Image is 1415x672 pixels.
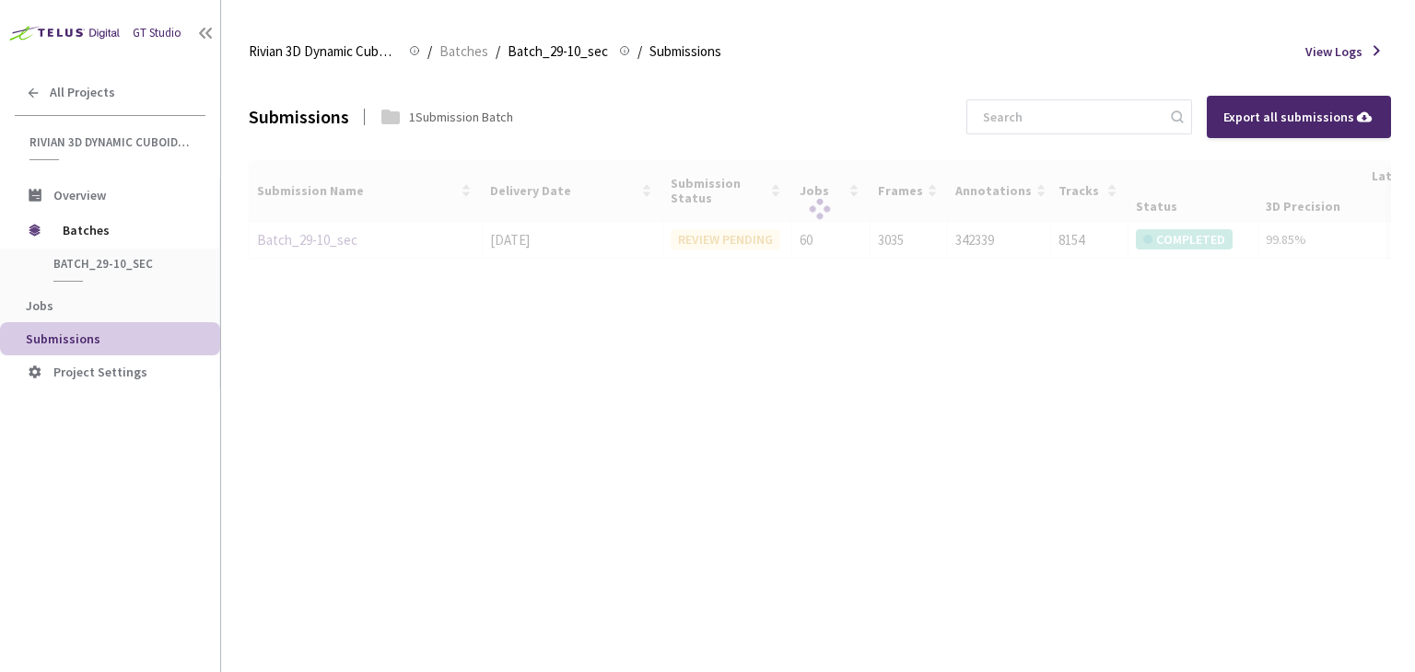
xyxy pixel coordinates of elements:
div: 1 Submission Batch [409,107,513,127]
div: Export all submissions [1223,107,1374,127]
li: / [496,41,500,63]
span: Batches [439,41,488,63]
span: Batches [63,212,189,249]
span: Project Settings [53,364,147,380]
span: Rivian 3D Dynamic Cuboids[2024-25] [249,41,398,63]
span: Submissions [26,330,100,347]
li: / [427,41,432,63]
span: Batch_29-10_sec [53,256,190,272]
span: All Projects [50,85,115,100]
div: Submissions [249,102,349,131]
span: Rivian 3D Dynamic Cuboids[2024-25] [29,134,194,150]
span: Batch_29-10_sec [508,41,608,63]
span: Jobs [26,297,53,314]
span: Overview [53,187,106,203]
span: Submissions [649,41,721,63]
a: Batches [436,41,492,61]
span: View Logs [1305,41,1362,62]
div: GT Studio [133,24,181,42]
input: Search [972,100,1168,133]
li: / [637,41,642,63]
